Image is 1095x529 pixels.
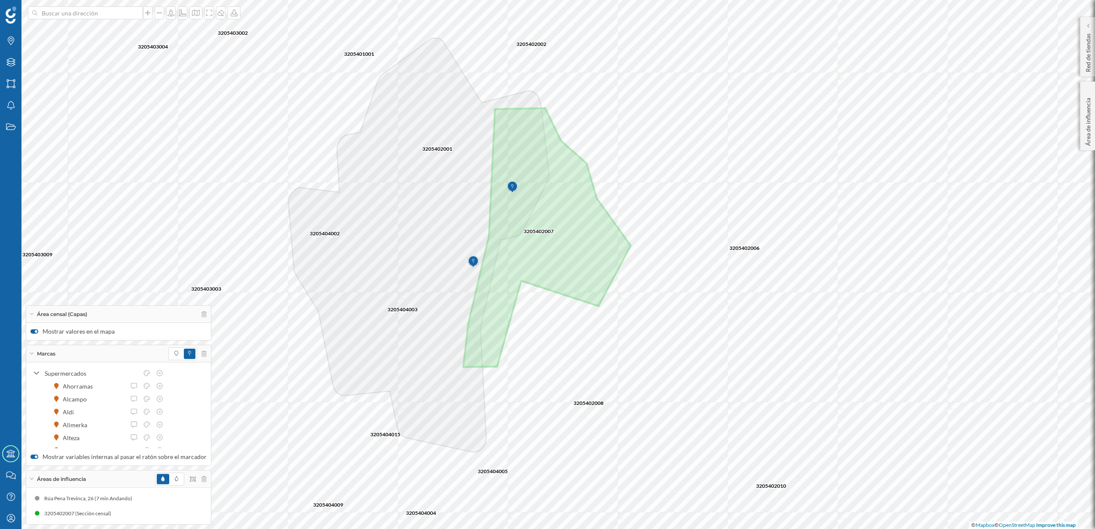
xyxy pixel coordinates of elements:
[6,6,16,24] img: Geoblink Logo
[17,6,48,14] span: Soporte
[37,310,87,318] span: Área censal (Capas)
[63,433,84,442] div: Alteza
[468,253,479,271] img: Marker
[969,522,1078,529] div: © ©
[507,179,518,196] img: Marker
[999,522,1035,528] a: OpenStreetMap
[44,494,137,503] div: Rúa Pena Trevinca, 26 (7 min Andando)
[45,369,138,378] div: Supermercados
[63,407,79,417] div: Aldi
[44,509,116,518] div: 3205402007 (Sección censal)
[31,327,207,336] label: Mostrar valores en el mapa
[63,395,92,404] div: Alcampo
[1084,94,1092,146] p: Área de influencia
[1036,522,1076,528] a: Improve this map
[63,446,111,455] div: Ametller Origen
[31,453,207,461] label: Mostrar variables internas al pasar el ratón sobre el marcador
[37,475,86,483] span: Áreas de influencia
[976,522,994,528] a: Mapbox
[63,382,98,391] div: Ahorramas
[63,420,92,429] div: Alimerka
[1084,30,1092,72] p: Red de tiendas
[37,350,55,358] span: Marcas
